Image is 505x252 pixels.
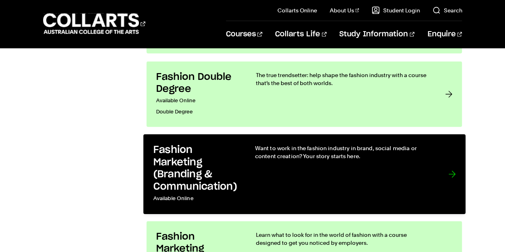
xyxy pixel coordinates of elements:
p: The true trendsetter: help shape the fashion industry with a course that’s the best of both worlds. [256,71,430,87]
a: Fashion Double Degree Available OnlineDouble Degree The true trendsetter: help shape the fashion ... [147,62,462,127]
div: Go to homepage [43,12,145,35]
h3: Fashion Marketing (Branding & Communication) [153,144,238,193]
a: Search [432,6,462,14]
a: Fashion Marketing (Branding & Communication) Available Online Want to work in the fashion industr... [143,134,465,214]
a: Collarts Online [277,6,317,14]
p: Available Online [153,193,238,204]
a: Study Information [339,21,414,48]
a: Courses [226,21,262,48]
p: Double Degree [156,106,240,117]
h3: Fashion Double Degree [156,71,240,95]
p: Want to work in the fashion industry in brand, social media or content creation? Your story start... [255,144,432,161]
p: Available Online [156,95,240,106]
a: About Us [330,6,359,14]
p: Learn what to look for in the world of fashion with a course designed to get you noticed by emplo... [256,231,430,247]
a: Collarts Life [275,21,327,48]
a: Enquire [427,21,462,48]
a: Student Login [372,6,420,14]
